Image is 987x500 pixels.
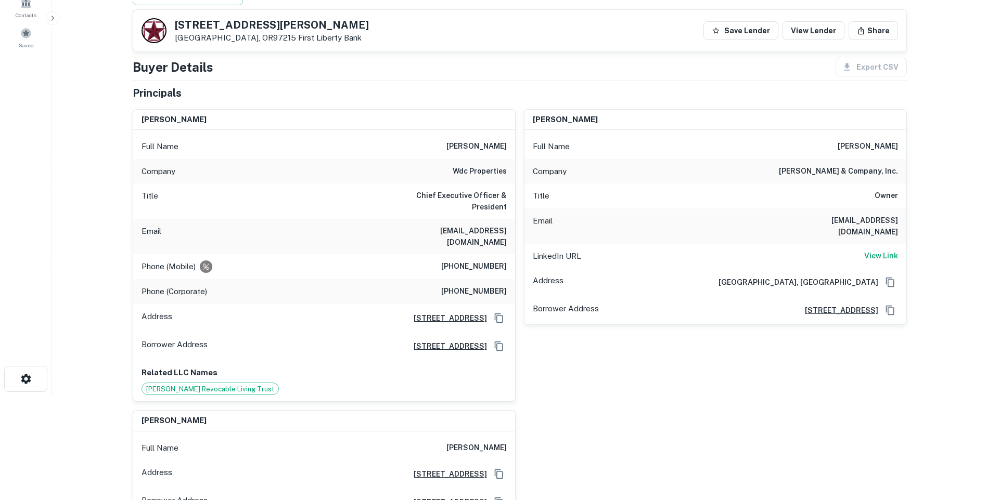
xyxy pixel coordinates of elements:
h6: [PERSON_NAME] [142,114,207,126]
h6: [PERSON_NAME] [838,140,898,153]
h6: Owner [875,190,898,202]
p: Email [533,215,553,238]
p: [GEOGRAPHIC_DATA], OR97215 [175,33,369,43]
p: Address [142,466,172,482]
button: Copy Address [491,466,507,482]
h6: [PHONE_NUMBER] [441,260,507,273]
h6: [PERSON_NAME] [142,415,207,427]
p: Phone (Mobile) [142,260,196,273]
h6: [PHONE_NUMBER] [441,285,507,298]
p: Address [533,274,563,290]
h5: Principals [133,85,182,101]
h6: [PERSON_NAME] [533,114,598,126]
iframe: Chat Widget [935,417,987,467]
p: Address [142,310,172,326]
p: LinkedIn URL [533,250,581,262]
p: Company [533,165,567,178]
h6: [PERSON_NAME] & company, inc. [779,165,898,178]
p: Title [142,190,158,213]
div: Requests to not be contacted at this number [200,260,212,273]
h6: [EMAIL_ADDRESS][DOMAIN_NAME] [382,225,507,248]
p: Borrower Address [142,338,208,354]
p: Company [142,165,175,178]
p: Email [142,225,161,248]
h6: [GEOGRAPHIC_DATA], [GEOGRAPHIC_DATA] [710,277,878,288]
p: Phone (Corporate) [142,285,207,298]
button: Copy Address [882,302,898,318]
a: [STREET_ADDRESS] [405,468,487,480]
a: View Lender [783,21,844,40]
a: Saved [3,23,49,51]
h6: Chief Executive Officer & President [382,190,507,213]
button: Save Lender [703,21,778,40]
div: Sending borrower request to AI... [120,34,198,49]
h6: [EMAIL_ADDRESS][DOMAIN_NAME] [773,215,898,238]
p: Full Name [142,442,178,454]
button: Copy Address [882,274,898,290]
a: First Liberty Bank [298,33,362,42]
button: Copy Address [491,338,507,354]
p: Full Name [142,140,178,153]
h5: [STREET_ADDRESS][PERSON_NAME] [175,20,369,30]
p: Related LLC Names [142,366,507,379]
span: Saved [19,41,34,49]
h6: [PERSON_NAME] [446,442,507,454]
span: Contacts [16,11,36,19]
h6: [PERSON_NAME] [446,140,507,153]
a: [STREET_ADDRESS] [405,312,487,324]
span: [PERSON_NAME] Revocable Living Trust [142,384,278,394]
p: Borrower Address [533,302,599,318]
a: View Link [864,250,898,262]
p: Full Name [533,140,570,153]
button: Share [849,21,898,40]
h6: View Link [864,250,898,261]
h4: Buyer Details [133,58,213,76]
p: Title [533,190,549,202]
a: [STREET_ADDRESS] [797,305,878,316]
h6: wdc properties [453,165,507,178]
a: [STREET_ADDRESS] [405,340,487,352]
button: Copy Address [491,310,507,326]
